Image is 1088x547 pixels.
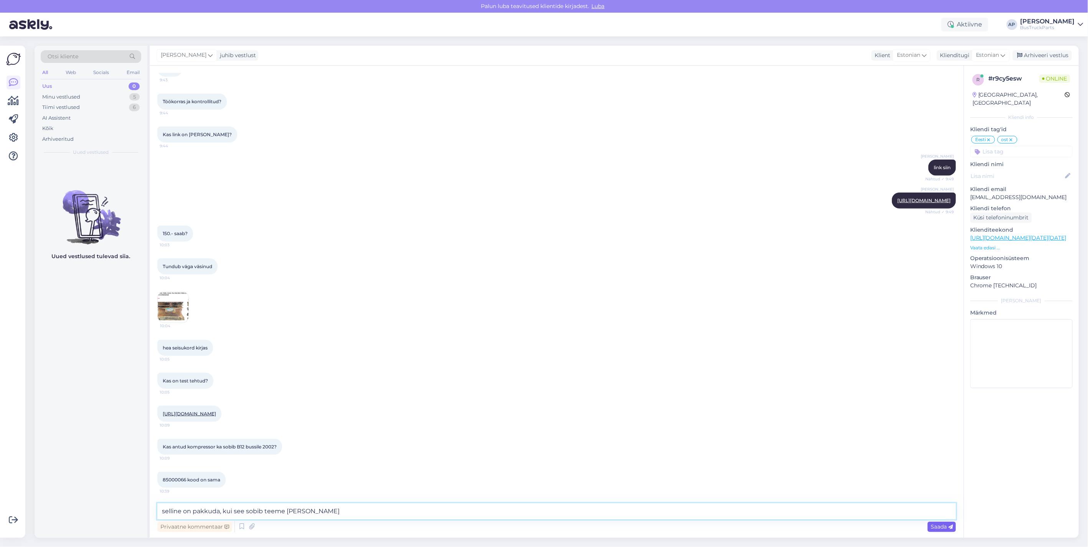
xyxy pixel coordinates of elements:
p: Brauser [970,273,1073,282]
div: All [41,68,50,77]
span: [PERSON_NAME] [921,153,954,159]
span: 10:09 [160,422,188,428]
div: Arhiveeritud [42,135,74,143]
img: No chats [35,176,147,245]
span: 9:44 [160,110,188,116]
p: Klienditeekond [970,226,1073,234]
p: Kliendi telefon [970,204,1073,213]
div: Privaatne kommentaar [157,522,232,532]
span: [PERSON_NAME] [161,51,206,59]
span: hea seisukord kirjas [163,345,208,351]
textarea: selline on pakkuda, kui see sobib teeme [PERSON_NAME] [157,503,956,519]
span: 10:04 [160,275,188,281]
span: Kas link on [PERSON_NAME]? [163,132,232,137]
div: [PERSON_NAME] [970,297,1073,304]
div: juhib vestlust [217,51,256,59]
p: Windows 10 [970,262,1073,270]
div: Email [125,68,141,77]
a: [URL][DOMAIN_NAME] [897,198,951,203]
span: 10:03 [160,242,188,248]
p: Kliendi email [970,185,1073,193]
div: Aktiivne [941,18,988,31]
div: 5 [129,93,140,101]
p: Märkmed [970,309,1073,317]
div: Tiimi vestlused [42,104,80,111]
div: [PERSON_NAME] [1020,18,1075,25]
input: Lisa nimi [971,172,1064,180]
span: Otsi kliente [48,53,78,61]
span: r [977,77,980,82]
div: # r9cy5esw [989,74,1039,83]
div: Uus [42,82,52,90]
p: Kliendi tag'id [970,125,1073,133]
span: 10:04 [160,323,189,329]
span: Online [1039,74,1070,83]
p: [EMAIL_ADDRESS][DOMAIN_NAME] [970,193,1073,201]
span: ost [1001,137,1009,142]
span: Nähtud ✓ 9:49 [925,176,954,182]
a: [URL][DOMAIN_NAME] [163,411,216,417]
img: Askly Logo [6,52,21,66]
span: Luba [589,3,607,10]
span: 85000066 kood on sama [163,477,220,483]
span: 10:05 [160,356,188,362]
span: 10:05 [160,389,188,395]
span: 9:43 [160,77,188,83]
div: Minu vestlused [42,93,80,101]
div: 0 [129,82,140,90]
span: Töökorras ja kontrollitud? [163,99,221,104]
p: Uued vestlused tulevad siia. [52,252,130,260]
span: link siin [934,165,951,170]
span: Estonian [976,51,999,59]
span: Nähtud ✓ 9:49 [925,209,954,215]
span: Kas antud kompressor ka sobib B12 bussile 2002? [163,444,277,450]
p: Operatsioonisüsteem [970,254,1073,262]
div: Klienditugi [937,51,969,59]
div: [GEOGRAPHIC_DATA], [GEOGRAPHIC_DATA] [972,91,1065,107]
span: 10:39 [160,488,188,494]
p: Chrome [TECHNICAL_ID] [970,282,1073,290]
div: AI Assistent [42,114,71,122]
span: Uued vestlused [73,149,109,156]
div: Kliendi info [970,114,1073,121]
img: Attachment [158,292,188,323]
div: Socials [92,68,111,77]
p: Vaata edasi ... [970,244,1073,251]
span: 9:44 [160,143,188,149]
span: Tundub väga väsinud [163,264,212,269]
div: Web [64,68,78,77]
a: [URL][DOMAIN_NAME][DATE][DATE] [970,234,1067,241]
span: Estonian [897,51,920,59]
span: Kas on test tehtud? [163,378,208,384]
span: Saada [931,523,953,530]
div: AP [1007,19,1017,30]
span: 10:09 [160,455,188,461]
span: 150.- saab? [163,231,188,236]
div: 6 [129,104,140,111]
input: Lisa tag [970,146,1073,157]
div: BusTruckParts [1020,25,1075,31]
p: Kliendi nimi [970,160,1073,168]
div: Arhiveeri vestlus [1013,50,1072,61]
div: Klient [872,51,890,59]
a: [PERSON_NAME]BusTruckParts [1020,18,1083,31]
span: [PERSON_NAME] [921,186,954,192]
span: Eesti [975,137,986,142]
div: Küsi telefoninumbrit [970,213,1032,223]
div: Kõik [42,125,53,132]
